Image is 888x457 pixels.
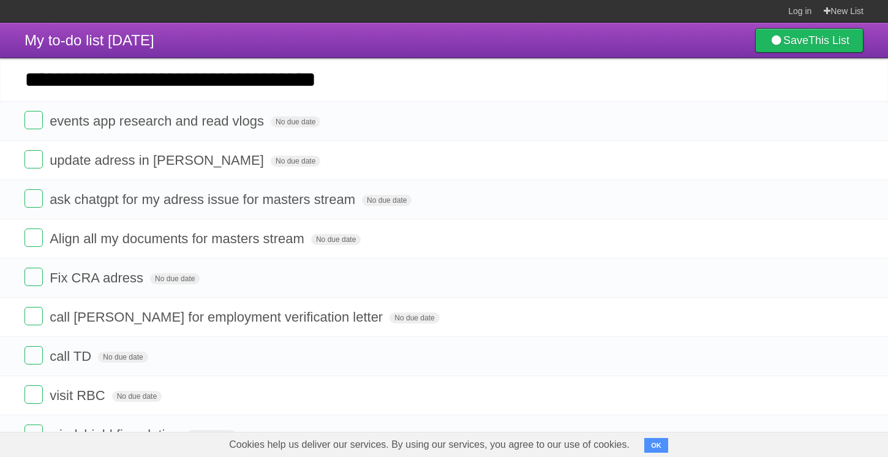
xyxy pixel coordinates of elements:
a: SaveThis List [755,28,864,53]
span: No due date [362,195,412,206]
label: Done [24,189,43,208]
span: events app research and read vlogs [50,113,267,129]
span: No due date [112,391,162,402]
span: No due date [98,352,148,363]
label: Done [24,111,43,129]
label: Done [24,228,43,247]
label: Done [24,385,43,404]
span: visit RBC [50,388,108,403]
span: No due date [271,116,320,127]
label: Done [24,268,43,286]
span: call [PERSON_NAME] for employment verification letter [50,309,386,325]
span: No due date [389,312,439,323]
b: This List [808,34,849,47]
span: Align all my documents for masters stream [50,231,307,246]
button: OK [644,438,668,453]
label: Done [24,425,43,443]
span: ask chatgpt for my adress issue for masters stream [50,192,358,207]
span: Fix CRA adress [50,270,146,285]
span: No due date [187,430,236,441]
span: update adress in [PERSON_NAME] [50,153,267,168]
span: windshield fix solution [50,427,183,442]
span: No due date [311,234,361,245]
span: No due date [150,273,200,284]
label: Done [24,307,43,325]
span: My to-do list [DATE] [24,32,154,48]
span: Cookies help us deliver our services. By using our services, you agree to our use of cookies. [217,432,642,457]
span: call TD [50,349,94,364]
label: Done [24,346,43,364]
span: No due date [271,156,320,167]
label: Done [24,150,43,168]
